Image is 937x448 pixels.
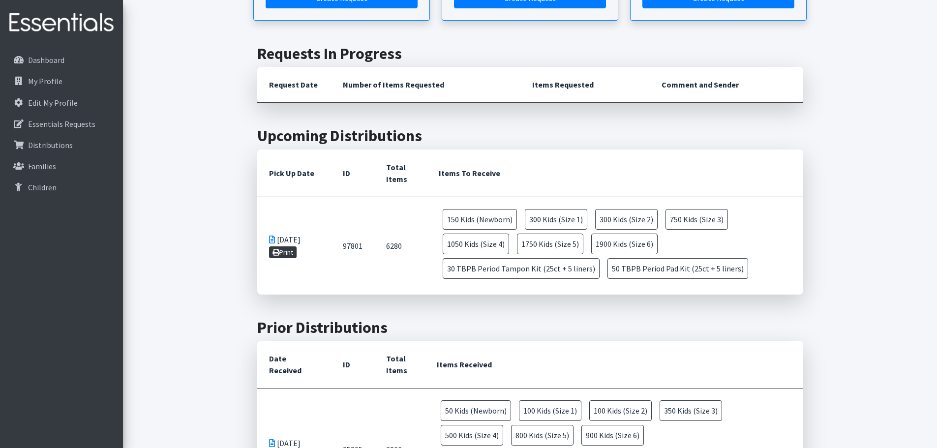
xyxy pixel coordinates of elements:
[443,234,509,254] span: 1050 Kids (Size 4)
[443,209,517,230] span: 150 Kids (Newborn)
[331,149,374,197] th: ID
[4,50,119,70] a: Dashboard
[427,149,803,197] th: Items To Receive
[4,178,119,197] a: Children
[443,258,600,279] span: 30 TBPB Period Tampon Kit (25ct + 5 liners)
[374,197,427,295] td: 6280
[517,234,583,254] span: 1750 Kids (Size 5)
[257,197,331,295] td: [DATE]
[511,425,574,446] span: 800 Kids (Size 5)
[520,67,650,103] th: Items Requested
[425,341,803,388] th: Items Received
[4,71,119,91] a: My Profile
[650,67,803,103] th: Comment and Sender
[4,114,119,134] a: Essentials Requests
[28,119,95,129] p: Essentials Requests
[331,197,374,295] td: 97801
[660,400,722,421] span: 350 Kids (Size 3)
[4,93,119,113] a: Edit My Profile
[4,135,119,155] a: Distributions
[4,156,119,176] a: Families
[331,341,374,388] th: ID
[441,425,503,446] span: 500 Kids (Size 4)
[374,341,425,388] th: Total Items
[525,209,587,230] span: 300 Kids (Size 1)
[28,161,56,171] p: Families
[331,67,521,103] th: Number of Items Requested
[374,149,427,197] th: Total Items
[269,246,297,258] a: Print
[257,318,803,337] h2: Prior Distributions
[257,341,331,388] th: Date Received
[257,149,331,197] th: Pick Up Date
[257,44,803,63] h2: Requests In Progress
[28,182,57,192] p: Children
[257,126,803,145] h2: Upcoming Distributions
[28,55,64,65] p: Dashboard
[28,76,62,86] p: My Profile
[665,209,728,230] span: 750 Kids (Size 3)
[257,67,331,103] th: Request Date
[581,425,644,446] span: 900 Kids (Size 6)
[519,400,581,421] span: 100 Kids (Size 1)
[441,400,511,421] span: 50 Kids (Newborn)
[28,98,78,108] p: Edit My Profile
[28,140,73,150] p: Distributions
[589,400,652,421] span: 100 Kids (Size 2)
[4,6,119,39] img: HumanEssentials
[591,234,658,254] span: 1900 Kids (Size 6)
[607,258,748,279] span: 50 TBPB Period Pad Kit (25ct + 5 liners)
[595,209,658,230] span: 300 Kids (Size 2)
